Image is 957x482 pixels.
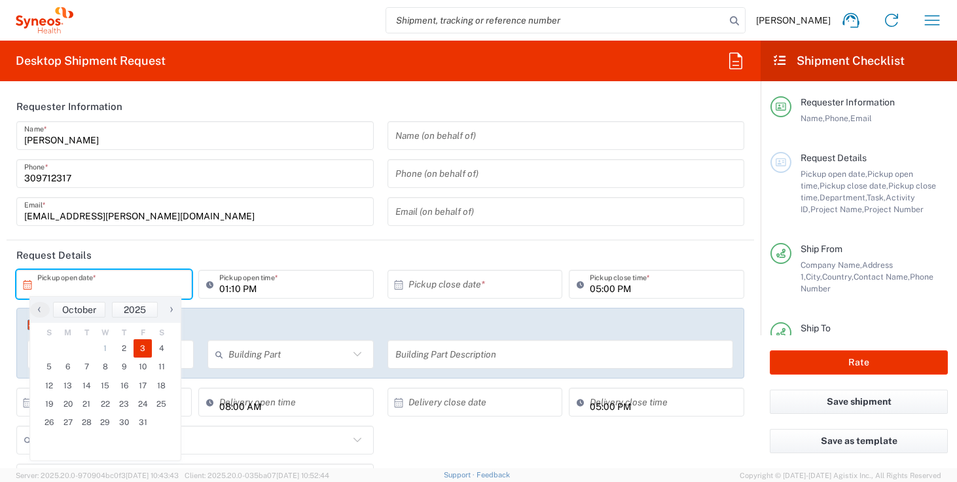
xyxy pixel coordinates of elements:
[112,302,158,318] button: 2025
[801,323,831,333] span: Ship To
[770,390,948,414] button: Save shipment
[820,193,867,202] span: Department,
[96,339,115,358] span: 1
[16,53,166,69] h2: Desktop Shipment Request
[59,395,78,413] span: 20
[152,377,171,395] span: 18
[53,302,105,318] button: October
[152,358,171,376] span: 11
[29,301,49,317] span: ‹
[77,395,96,413] span: 21
[477,471,510,479] a: Feedback
[134,395,153,413] span: 24
[161,302,181,318] button: ›
[825,113,850,123] span: Phone,
[77,326,96,339] th: weekday
[115,339,134,358] span: 2
[59,326,78,339] th: weekday
[30,302,181,318] bs-datepicker-navigation-view: ​ ​ ​
[115,358,134,376] span: 9
[77,358,96,376] span: 7
[59,377,78,395] span: 13
[134,377,153,395] span: 17
[806,272,822,282] span: City,
[810,204,864,214] span: Project Name,
[162,301,181,317] span: ›
[96,326,115,339] th: weekday
[134,358,153,376] span: 10
[185,472,329,479] span: Client: 2025.20.0-035ba07
[152,339,171,358] span: 4
[16,472,179,479] span: Server: 2025.20.0-970904bc0f3
[96,358,115,376] span: 8
[96,377,115,395] span: 15
[801,113,825,123] span: Name,
[16,100,122,113] h2: Requester Information
[770,350,948,375] button: Rate
[152,326,171,339] th: weekday
[152,395,171,413] span: 25
[77,413,96,432] span: 28
[40,377,59,395] span: 12
[59,358,78,376] span: 6
[77,377,96,395] span: 14
[867,193,886,202] span: Task,
[276,472,329,479] span: [DATE] 10:52:44
[772,53,905,69] h2: Shipment Checklist
[16,249,92,262] h2: Request Details
[115,395,134,413] span: 23
[40,358,59,376] span: 5
[115,377,134,395] span: 16
[770,429,948,453] button: Save as template
[40,326,59,339] th: weekday
[115,413,134,432] span: 30
[134,413,153,432] span: 31
[30,302,50,318] button: ‹
[29,296,181,461] bs-datepicker-container: calendar
[801,97,895,107] span: Requester Information
[864,204,924,214] span: Project Number
[820,181,888,191] span: Pickup close date,
[822,272,854,282] span: Country,
[40,395,59,413] span: 19
[96,395,115,413] span: 22
[756,14,831,26] span: [PERSON_NAME]
[854,272,910,282] span: Contact Name,
[59,413,78,432] span: 27
[444,471,477,479] a: Support
[62,305,96,315] span: October
[27,320,115,330] label: Schedule pickup
[96,413,115,432] span: 29
[801,153,867,163] span: Request Details
[740,470,941,481] span: Copyright © [DATE]-[DATE] Agistix Inc., All Rights Reserved
[126,472,179,479] span: [DATE] 10:43:43
[801,260,862,270] span: Company Name,
[134,326,153,339] th: weekday
[801,169,867,179] span: Pickup open date,
[850,113,872,123] span: Email
[386,8,725,33] input: Shipment, tracking or reference number
[40,413,59,432] span: 26
[801,244,842,254] span: Ship From
[124,305,146,315] span: 2025
[134,339,153,358] span: 3
[115,326,134,339] th: weekday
